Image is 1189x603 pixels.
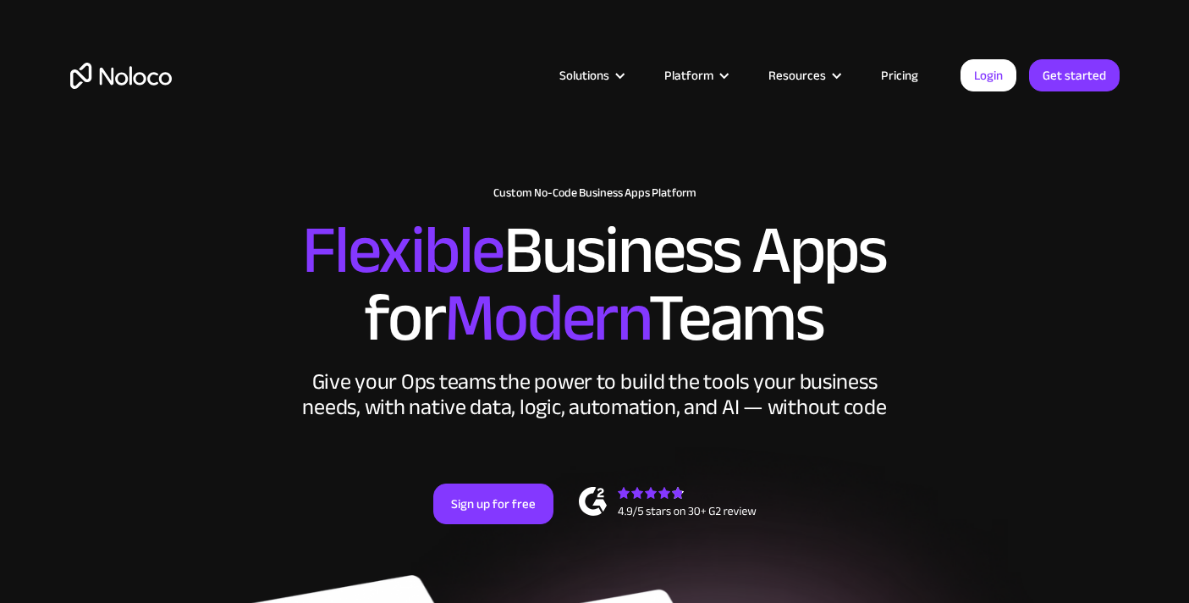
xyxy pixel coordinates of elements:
a: Get started [1029,59,1120,91]
div: Platform [643,64,747,86]
span: Flexible [302,187,504,313]
h2: Business Apps for Teams [70,217,1120,352]
div: Solutions [559,64,609,86]
h1: Custom No-Code Business Apps Platform [70,186,1120,200]
a: Sign up for free [433,484,553,524]
span: Modern [444,255,648,381]
div: Resources [747,64,860,86]
a: home [70,63,172,89]
div: Solutions [538,64,643,86]
div: Give your Ops teams the power to build the tools your business needs, with native data, logic, au... [299,369,891,420]
a: Pricing [860,64,939,86]
div: Platform [664,64,713,86]
a: Login [961,59,1016,91]
div: Resources [768,64,826,86]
